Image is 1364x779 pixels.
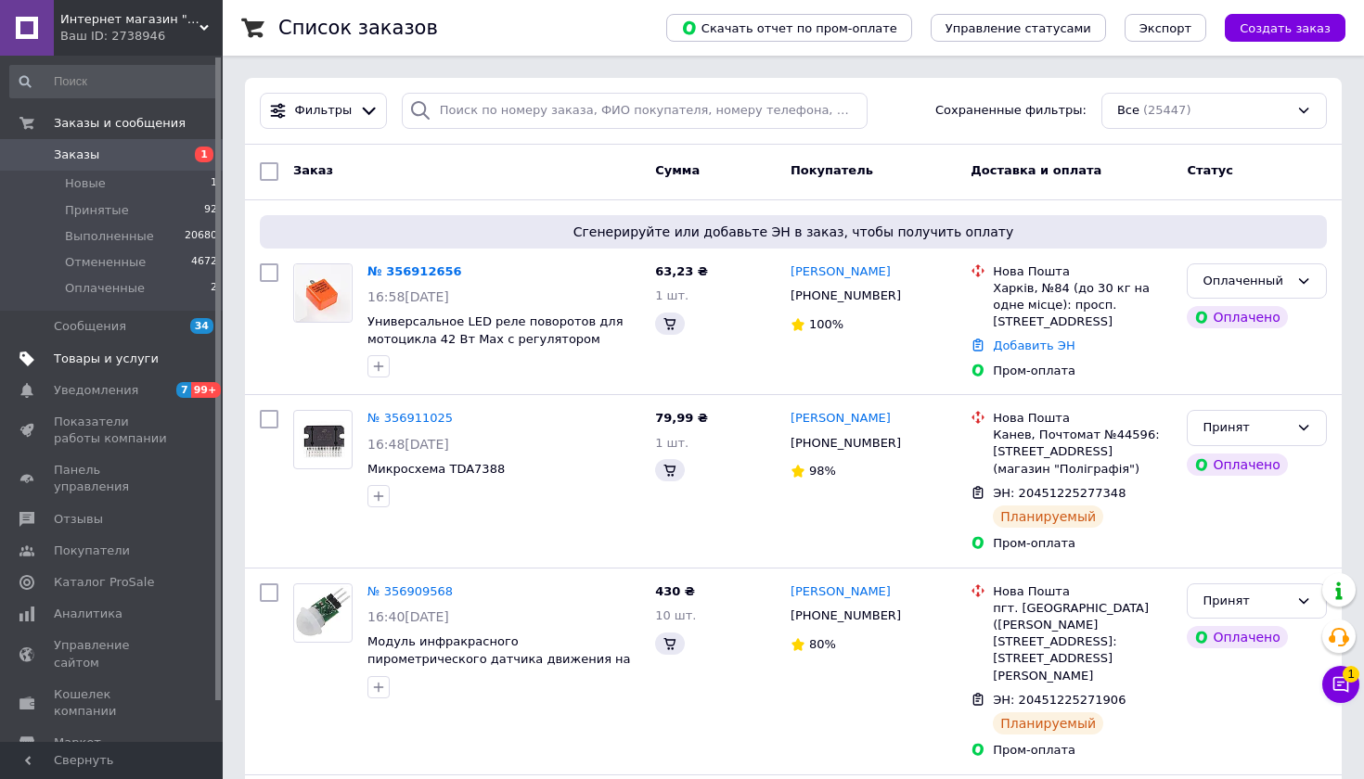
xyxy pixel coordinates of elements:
span: Статус [1187,163,1233,177]
div: Оплачено [1187,453,1287,476]
img: Фото товару [294,586,352,638]
a: [PERSON_NAME] [791,263,891,281]
span: 80% [809,637,836,651]
div: Нова Пошта [993,583,1172,600]
a: Микросхема TDA7388 [367,462,505,476]
span: Управление статусами [946,21,1091,35]
span: 1 [211,175,217,192]
span: Универсальное LED реле поворотов для мотоцикла 42 Вт Max c регулятором частоты мигания [367,314,623,363]
div: [PHONE_NUMBER] [787,604,905,628]
span: 430 ₴ [655,584,695,598]
span: 4672 [191,254,217,271]
span: 16:58[DATE] [367,289,449,304]
span: Выполненные [65,228,154,245]
div: Принят [1203,592,1289,611]
span: Сумма [655,163,700,177]
div: Планируемый [993,505,1103,528]
span: Фильтры [295,102,353,120]
span: 10 шт. [655,608,696,622]
span: Доставка и оплата [971,163,1101,177]
div: Харків, №84 (до 30 кг на одне місце): просп. [STREET_ADDRESS] [993,280,1172,331]
span: ЭН: 20451225271906 [993,693,1126,707]
span: Показатели работы компании [54,414,172,447]
button: Скачать отчет по пром-оплате [666,14,912,42]
span: Аналитика [54,606,122,622]
input: Поиск по номеру заказа, ФИО покупателя, номеру телефона, Email, номеру накладной [402,93,868,129]
span: Все [1117,102,1139,120]
span: Сгенерируйте или добавьте ЭН в заказ, чтобы получить оплату [267,223,1319,241]
span: Принятые [65,202,129,219]
span: Уведомления [54,382,138,399]
span: Покупатель [791,163,873,177]
span: (25447) [1143,103,1191,117]
span: Маркет [54,734,101,751]
span: 1 [1343,666,1359,683]
div: Пром-оплата [993,742,1172,759]
a: № 356912656 [367,264,462,278]
button: Экспорт [1125,14,1206,42]
div: пгт. [GEOGRAPHIC_DATA] ([PERSON_NAME][STREET_ADDRESS]: [STREET_ADDRESS][PERSON_NAME] [993,600,1172,684]
span: 98% [809,464,836,478]
span: Панель управления [54,462,172,495]
span: ЭН: 20451225277348 [993,486,1126,500]
button: Создать заказ [1225,14,1345,42]
span: 99+ [191,382,222,398]
input: Поиск [9,65,219,98]
span: 34 [190,318,213,334]
h1: Список заказов [278,17,438,39]
span: 16:40[DATE] [367,609,449,624]
a: Фото товару [293,263,353,323]
div: Пром-оплата [993,535,1172,552]
span: 7 [176,382,191,398]
span: Покупатели [54,543,130,559]
span: Управление сайтом [54,637,172,670]
div: Канев, Почтомат №44596: [STREET_ADDRESS] (магазин "Поліграфія") [993,427,1172,478]
span: Создать заказ [1240,21,1331,35]
button: Чат с покупателем1 [1322,666,1359,703]
span: Интернет магазин "E-To4Ka" [60,11,199,28]
div: Ваш ID: 2738946 [60,28,223,45]
span: Отзывы [54,511,103,528]
span: Оплаченные [65,280,145,297]
span: 2 [211,280,217,297]
div: Оплаченный [1203,272,1289,291]
a: № 356909568 [367,584,453,598]
span: Товары и услуги [54,351,159,367]
span: Отмененные [65,254,146,271]
div: Нова Пошта [993,410,1172,427]
img: Фото товару [295,264,352,322]
div: [PHONE_NUMBER] [787,431,905,455]
span: Заказы [54,147,99,163]
button: Управление статусами [931,14,1106,42]
a: № 356911025 [367,411,453,425]
div: Оплачено [1187,306,1287,328]
span: 100% [809,317,843,331]
a: Добавить ЭН [993,338,1074,352]
span: 16:48[DATE] [367,437,449,452]
span: Каталог ProSale [54,574,154,591]
div: Принят [1203,418,1289,438]
span: 20680 [185,228,217,245]
span: Скачать отчет по пром-оплате [681,19,897,36]
div: [PHONE_NUMBER] [787,284,905,308]
a: Фото товару [293,583,353,643]
span: 63,23 ₴ [655,264,708,278]
a: Создать заказ [1206,20,1345,34]
span: Новые [65,175,106,192]
span: 1 шт. [655,288,688,302]
span: Экспорт [1139,21,1191,35]
div: Нова Пошта [993,263,1172,280]
span: Сообщения [54,318,126,335]
span: Заказы и сообщения [54,115,186,132]
span: 1 шт. [655,436,688,450]
span: 79,99 ₴ [655,411,708,425]
a: Фото товару [293,410,353,469]
span: Сохраненные фильтры: [935,102,1087,120]
a: [PERSON_NAME] [791,583,891,601]
span: 1 [195,147,213,162]
div: Пром-оплата [993,363,1172,379]
a: [PERSON_NAME] [791,410,891,428]
a: Модуль инфракрасного пирометрического датчика движения на базе пирометрического сенсора AM312 [367,634,631,683]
